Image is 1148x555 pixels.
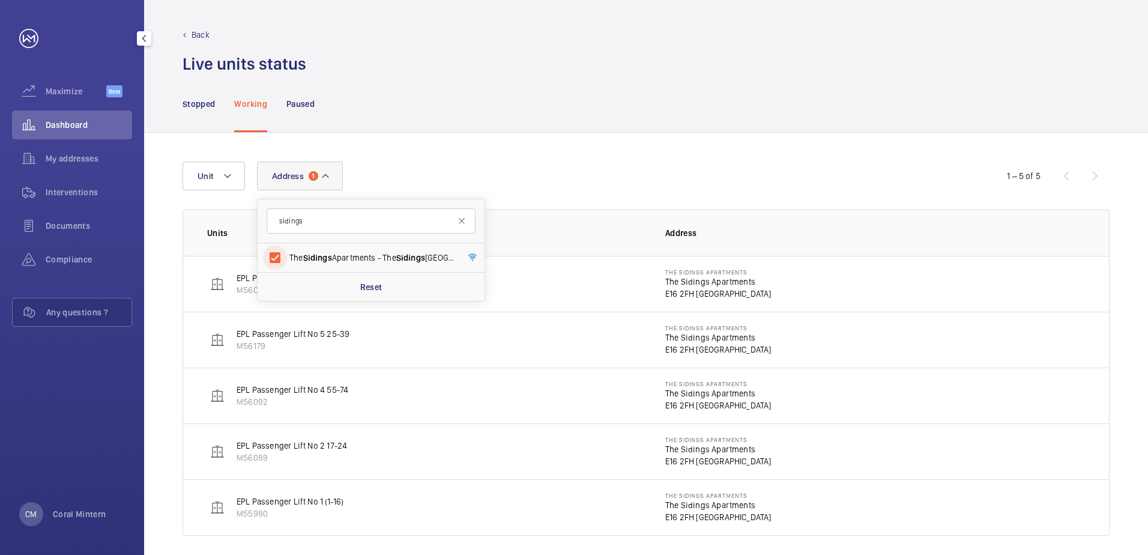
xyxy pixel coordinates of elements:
button: Unit [183,162,245,190]
p: E16 2FH [GEOGRAPHIC_DATA] [665,399,772,411]
span: Sidings [396,253,425,262]
p: Units [207,227,646,239]
button: Address1 [257,162,343,190]
p: Paused [286,98,315,110]
span: Maximize [46,85,106,97]
p: The Sidings Apartments [665,443,772,455]
p: M56092 [237,396,348,408]
p: CM [25,508,37,520]
p: The Sidings Apartments [665,387,772,399]
p: EPL Passenger Lift No 4 55-74 [237,384,348,396]
span: Beta [106,85,122,97]
p: Address [665,227,1085,239]
span: Address [272,171,304,181]
p: The Sidings Apartments [665,499,772,511]
p: M56179 [237,340,349,352]
p: The Sidings Apartments [665,332,772,344]
p: M56091 [237,284,349,296]
img: elevator.svg [210,500,225,515]
img: elevator.svg [210,333,225,347]
img: elevator.svg [210,389,225,403]
p: E16 2FH [GEOGRAPHIC_DATA] [665,511,772,523]
p: Back [192,29,210,41]
span: My addresses [46,153,132,165]
p: Stopped [183,98,215,110]
h1: Live units status [183,53,306,75]
img: elevator.svg [210,444,225,459]
p: The Sidings Apartments [665,268,772,276]
p: E16 2FH [GEOGRAPHIC_DATA] [665,344,772,356]
p: The Sidings Apartments [665,324,772,332]
p: The Sidings Apartments [665,276,772,288]
span: Documents [46,220,132,232]
p: The Sidings Apartments [665,492,772,499]
p: Coral Mintern [53,508,106,520]
p: M56089 [237,452,347,464]
p: E16 2FH [GEOGRAPHIC_DATA] [665,455,772,467]
span: 1 [309,171,318,181]
input: Search by address [267,208,476,234]
p: EPL Passenger Lift No 5 25-39 [237,328,349,340]
p: The Sidings Apartments [665,380,772,387]
span: Dashboard [46,119,132,131]
p: Working [234,98,267,110]
p: E16 2FH [GEOGRAPHIC_DATA] [665,288,772,300]
p: EPL Passenger Lift No 2 17-24 [237,440,347,452]
p: EPL Passenger Lift No 3 40-54 [237,272,349,284]
p: M55980 [237,508,343,520]
p: The Sidings Apartments [665,436,772,443]
span: Interventions [46,186,132,198]
span: The Apartments - The [GEOGRAPHIC_DATA] [289,252,455,264]
span: Any questions ? [46,306,131,318]
p: Reset [360,281,382,293]
span: Compliance [46,253,132,265]
span: Sidings [303,253,332,262]
p: EPL Passenger Lift No 1 (1-16) [237,496,343,508]
span: Unit [198,171,213,181]
div: 1 – 5 of 5 [1007,170,1041,182]
img: elevator.svg [210,277,225,291]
